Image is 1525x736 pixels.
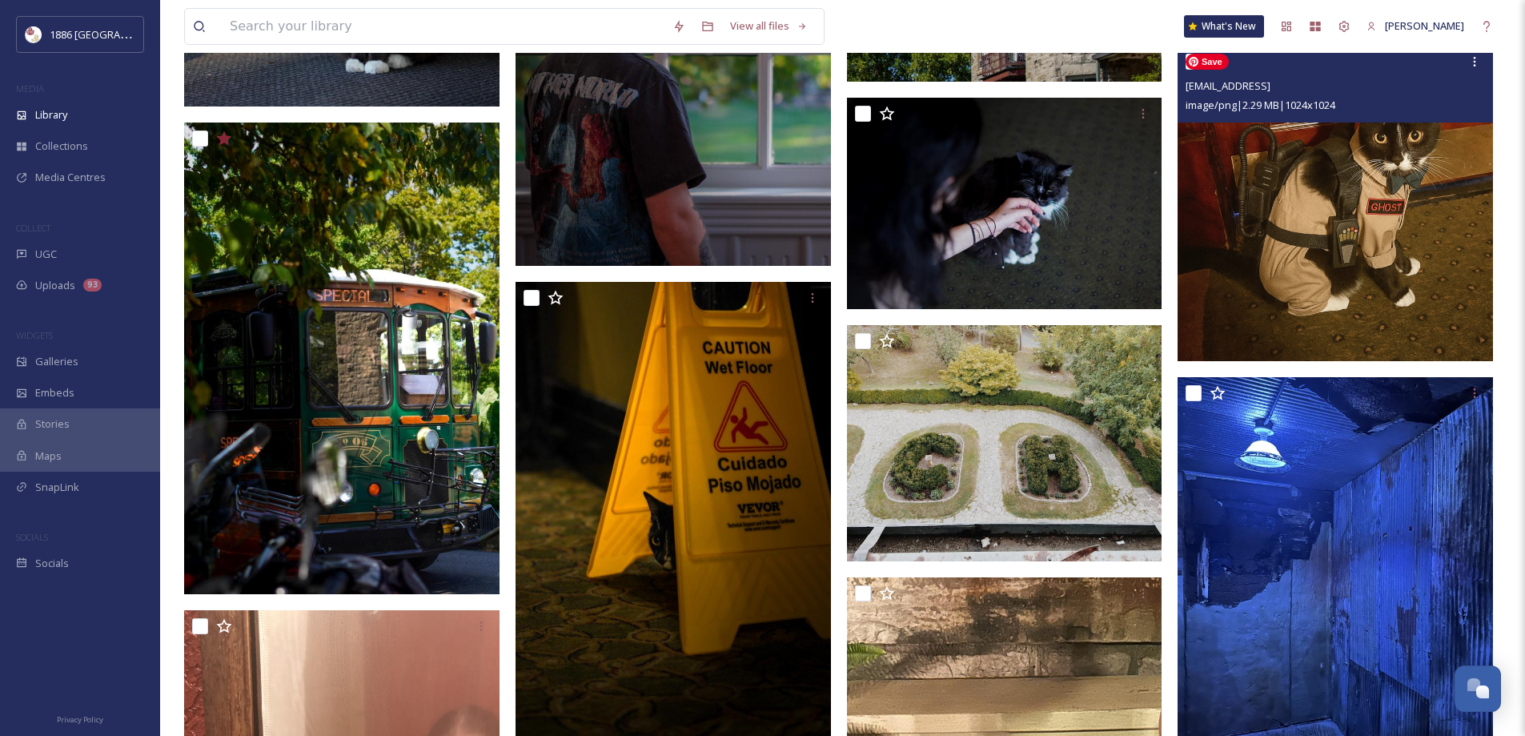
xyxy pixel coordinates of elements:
span: SOCIALS [16,531,48,543]
a: What's New [1184,15,1264,38]
a: Privacy Policy [57,709,103,728]
span: Socials [35,556,69,571]
span: 1886 [GEOGRAPHIC_DATA] [50,26,176,42]
span: MEDIA [16,82,44,95]
span: Uploads [35,278,75,293]
img: logos.png [26,26,42,42]
div: 93 [83,279,102,292]
span: SnapLink [35,480,79,495]
span: COLLECT [16,222,50,234]
input: Search your library [222,9,664,44]
img: ext_1755201091.520227_dmcguffey05@gmail.com-DSC01334.jpeg [847,98,1162,308]
span: [PERSON_NAME] [1385,18,1464,33]
span: [EMAIL_ADDRESS] [1186,78,1270,93]
span: image/png | 2.29 MB | 1024 x 1024 [1186,98,1335,112]
span: Collections [35,139,88,154]
img: ext_1754842167.211006_amayaalbright76@gmail.com-IMG_0165_VSCO.jpeg [847,325,1162,562]
span: Stories [35,416,70,432]
a: [PERSON_NAME] [1358,10,1472,42]
span: Maps [35,448,62,464]
img: ext_1755201091.571741_dmcguffey05@gmail.com-DSC01105.jpeg [184,123,500,594]
span: UGC [35,247,57,262]
img: ext_1754869737.284708_perrymoses@yahoo.com-0DBB6A61-4CC5-41CA-A74C-D6E8C422B57E.png [1178,46,1493,361]
span: Save [1186,54,1229,70]
button: Open Chat [1455,666,1501,712]
span: Embeds [35,385,74,400]
span: Library [35,107,67,123]
span: Galleries [35,354,78,369]
span: Privacy Policy [57,714,103,725]
span: WIDGETS [16,329,53,341]
a: View all files [722,10,816,42]
span: Media Centres [35,170,106,185]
